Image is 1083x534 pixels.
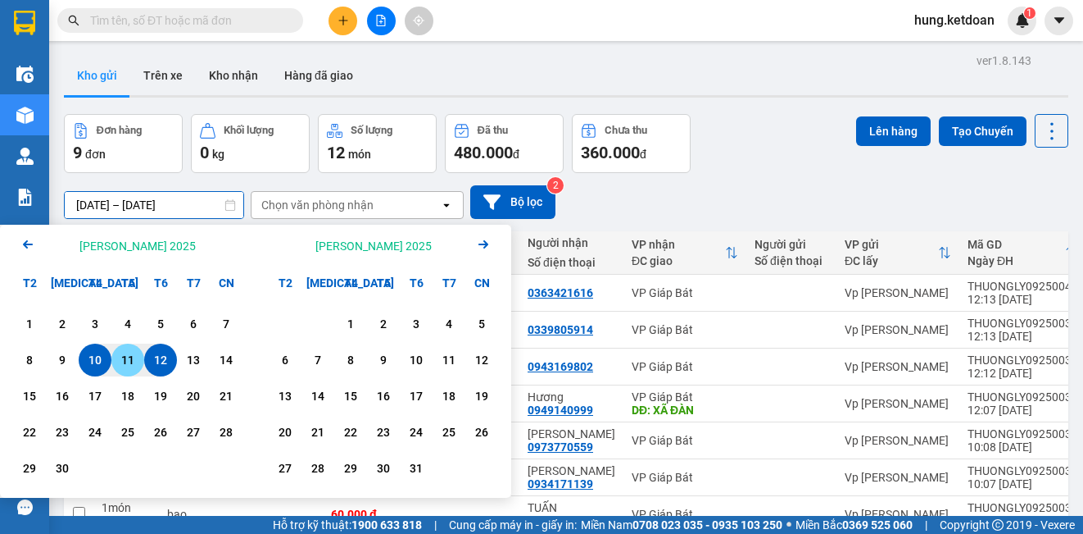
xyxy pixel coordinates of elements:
th: Toggle SortBy [836,231,959,275]
div: Choose Thứ Ba, tháng 09 23 2025. It's available. [46,416,79,449]
div: Choose Thứ Tư, tháng 10 22 2025. It's available. [334,416,367,449]
div: T2 [13,267,46,299]
div: 15 [18,386,41,406]
div: THUONGLY09250039 [967,317,1078,330]
div: 14 [215,350,238,370]
div: VP Giáp Bát [632,360,738,373]
div: [PERSON_NAME] 2025 [315,238,432,254]
div: 11:05 [DATE] [967,514,1078,527]
th: Toggle SortBy [623,231,746,275]
div: 31 [405,459,428,478]
div: Choose Thứ Ba, tháng 10 7 2025. It's available. [301,344,334,377]
div: Choose Chủ Nhật, tháng 10 19 2025. It's available. [465,380,498,413]
div: 25 [437,422,460,442]
img: logo-vxr [14,11,35,35]
button: Previous month. [18,235,38,257]
div: 10 [405,350,428,370]
span: đơn [85,148,106,161]
div: 8 [339,350,362,370]
div: Người gửi [754,238,828,251]
span: 480.000 [454,143,513,162]
div: 7 [306,350,329,370]
div: 13 [274,386,297,406]
div: Choose Thứ Năm, tháng 10 2 2025. It's available. [367,308,400,340]
button: Next month. [474,235,493,257]
div: 19 [470,386,493,406]
div: 5 [470,314,493,334]
div: Người nhận [528,236,615,249]
button: Khối lượng0kg [191,114,310,173]
div: Selected end date. Thứ Sáu, tháng 09 12 2025. It's available. [144,344,177,377]
div: 16 [51,386,74,406]
svg: Arrow Right [474,235,493,254]
div: Choose Thứ Ba, tháng 09 2 2025. It's available. [46,308,79,340]
div: Choose Thứ Sáu, tháng 10 10 2025. It's available. [400,344,433,377]
div: 28 [306,459,329,478]
img: warehouse-icon [16,66,34,83]
button: Hàng đã giao [271,56,366,95]
span: message [17,500,33,515]
div: 12:13 [DATE] [967,330,1078,343]
div: Choose Thứ Năm, tháng 09 4 2025. It's available. [111,308,144,340]
div: 2 [372,314,395,334]
div: Choose Thứ Bảy, tháng 09 6 2025. It's available. [177,308,210,340]
div: THUONGLY09250034 [967,501,1078,514]
div: Choose Chủ Nhật, tháng 10 12 2025. It's available. [465,344,498,377]
div: [PERSON_NAME] 2025 [79,238,196,254]
button: Bộ lọc [470,185,555,219]
div: 20 [182,386,205,406]
div: THUONGLY09250037 [967,390,1078,404]
div: Choose Chủ Nhật, tháng 09 21 2025. It's available. [210,380,242,413]
div: 4 [116,314,139,334]
div: Choose Thứ Hai, tháng 09 8 2025. It's available. [13,344,46,377]
div: Choose Thứ Tư, tháng 10 1 2025. It's available. [334,308,367,340]
div: 0363421616 [528,286,593,299]
div: Mã GD [967,238,1065,251]
span: file-add [375,15,387,26]
span: món [348,148,371,161]
div: Tuấn Anh [528,427,615,440]
div: 5 [149,314,172,334]
span: đ [640,148,646,161]
div: 15 [339,386,362,406]
div: Choose Thứ Ba, tháng 09 30 2025. It's available. [46,452,79,485]
div: 24 [405,422,428,442]
div: CN [465,267,498,299]
svg: Arrow Left [18,235,38,254]
div: 18 [437,386,460,406]
div: Choose Thứ Tư, tháng 10 29 2025. It's available. [334,452,367,485]
div: VP Giáp Bát [632,434,738,447]
div: VP Giáp Bát [632,323,738,336]
div: VP Giáp Bát [632,471,738,484]
div: 27 [274,459,297,478]
div: Choose Thứ Hai, tháng 10 27 2025. It's available. [269,452,301,485]
span: plus [338,15,349,26]
div: VP gửi [845,238,938,251]
div: 10 [84,350,106,370]
div: VP Giáp Bát [632,390,738,404]
div: 6 [182,314,205,334]
div: 29 [18,459,41,478]
div: 7 [215,314,238,334]
div: 6 [274,350,297,370]
div: VP Giáp Bát [632,508,738,521]
div: 26 [149,422,172,442]
div: T6 [144,267,177,299]
div: Choose Thứ Hai, tháng 09 1 2025. It's available. [13,308,46,340]
div: Choose Thứ Bảy, tháng 10 11 2025. It's available. [433,344,465,377]
div: Choose Thứ Năm, tháng 10 16 2025. It's available. [367,380,400,413]
div: 26 [470,422,493,442]
span: Cung cấp máy in - giấy in: [449,516,577,534]
div: Choose Thứ Tư, tháng 10 15 2025. It's available. [334,380,367,413]
div: ĐC lấy [845,254,938,267]
div: T5 [111,267,144,299]
div: 28 [215,422,238,442]
span: caret-down [1052,13,1067,28]
div: 10:07 [DATE] [967,477,1078,491]
div: Choose Thứ Hai, tháng 10 13 2025. It's available. [269,380,301,413]
div: Selected start date. Thứ Tư, tháng 09 10 2025. It's available. [79,344,111,377]
div: Hương [528,390,615,404]
div: 4 [437,314,460,334]
button: Chưa thu360.000đ [572,114,691,173]
div: 17 [405,386,428,406]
